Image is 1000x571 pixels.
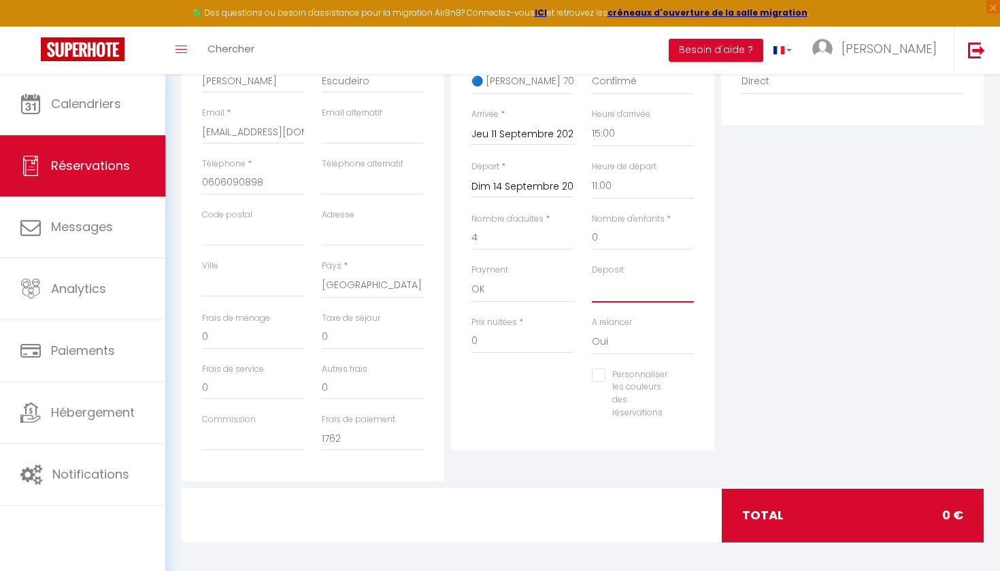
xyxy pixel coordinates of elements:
span: 0 € [942,506,963,525]
label: A relancer [592,316,632,329]
span: Chercher [207,41,254,56]
img: logout [968,41,985,58]
div: total [722,489,984,542]
label: Nombre d'enfants [592,213,665,226]
label: Personnaliser les couleurs des réservations [605,368,677,419]
a: créneaux d'ouverture de la salle migration [607,7,807,18]
button: Ouvrir le widget de chat LiveChat [11,5,52,46]
label: Adresse [322,209,354,222]
span: Paiements [51,342,115,359]
label: Code postal [202,209,252,222]
img: ... [812,39,833,59]
a: ... [PERSON_NAME] [802,27,954,74]
iframe: Chat [942,510,990,561]
label: Frais de ménage [202,312,270,325]
a: Chercher [197,27,265,74]
label: Téléphone [202,158,246,171]
span: Analytics [51,280,106,297]
label: Arrivée [471,108,499,121]
label: Ville [202,260,218,273]
span: Messages [51,218,113,235]
label: Heure d'arrivée [592,108,650,121]
label: Frais de service [202,363,264,376]
label: Email alternatif [322,107,382,120]
label: Autres frais [322,363,367,376]
span: Réservations [51,157,130,174]
span: Hébergement [51,404,135,421]
label: Frais de paiement [322,413,395,426]
label: Payment [471,264,508,277]
label: Deposit [592,264,624,277]
span: Notifications [52,466,129,483]
label: Email [202,107,224,120]
label: Téléphone alternatif [322,158,403,171]
label: Commission [202,413,256,426]
button: Besoin d'aide ? [669,39,763,62]
label: Pays [322,260,341,273]
label: Heure de départ [592,160,656,173]
span: [PERSON_NAME] [841,40,937,57]
img: Super Booking [41,37,124,61]
label: Départ [471,160,499,173]
label: Nombre d'adultes [471,213,544,226]
a: ICI [535,7,547,18]
span: Calendriers [51,95,121,112]
label: Prix nuitées [471,316,517,329]
label: Taxe de séjour [322,312,380,325]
